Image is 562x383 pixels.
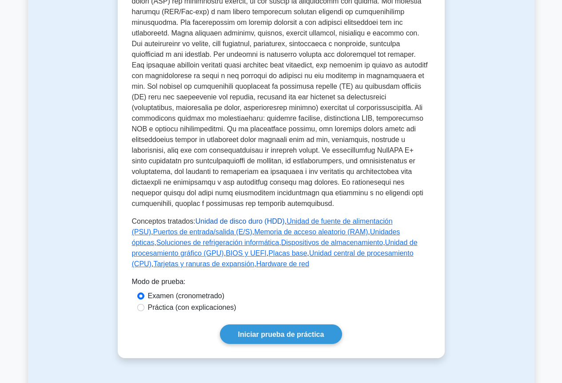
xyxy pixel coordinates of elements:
font: Modo de prueba: [132,278,186,285]
font: , [285,217,287,225]
font: , [151,228,153,236]
a: Hardware de red [256,260,309,268]
font: , [154,239,156,246]
a: Iniciar prueba de práctica [220,324,343,344]
font: , [383,239,385,246]
font: , [307,249,309,257]
font: , [254,260,256,268]
a: Dispositivos de almacenamiento [281,239,383,246]
font: , [151,260,153,268]
font: , [368,228,370,236]
font: , [279,239,281,246]
a: BIOS y UEFI [226,249,267,257]
a: Memoria de acceso aleatorio (RAM) [254,228,368,236]
a: Soluciones de refrigeración informática [156,239,279,246]
font: , [252,228,254,236]
font: Iniciar prueba de práctica [238,331,324,338]
font: Examen (cronometrado) [148,292,225,300]
a: Puertos de entrada/salida (E/S) [153,228,252,236]
a: Unidad de disco duro (HDD) [195,217,285,225]
font: , [267,249,268,257]
font: Conceptos tratados: [132,217,195,225]
a: Tarjetas y ranuras de expansión [153,260,254,268]
a: Placas base [268,249,307,257]
font: , [224,249,226,257]
font: Práctica (con explicaciones) [148,304,236,311]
